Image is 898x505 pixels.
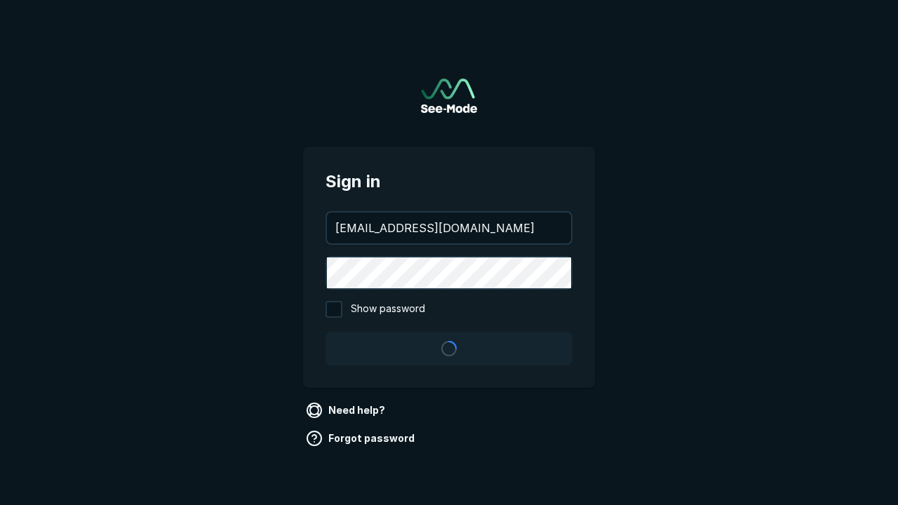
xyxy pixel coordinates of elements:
span: Show password [351,301,425,318]
img: See-Mode Logo [421,79,477,113]
a: Need help? [303,399,391,422]
span: Sign in [326,169,572,194]
a: Go to sign in [421,79,477,113]
input: your@email.com [327,213,571,243]
a: Forgot password [303,427,420,450]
